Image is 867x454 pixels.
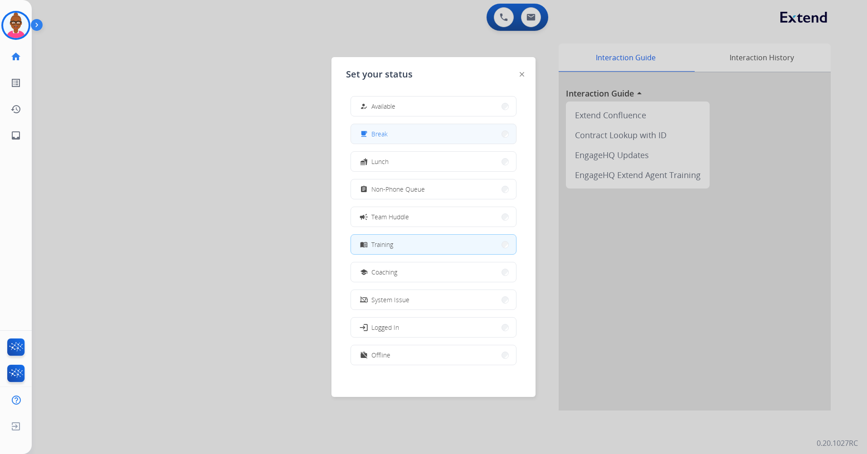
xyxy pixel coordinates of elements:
[351,207,516,227] button: Team Huddle
[351,124,516,144] button: Break
[360,185,368,193] mat-icon: assignment
[346,68,413,81] span: Set your status
[371,295,409,304] span: System Issue
[371,157,389,166] span: Lunch
[351,290,516,309] button: System Issue
[10,77,21,88] mat-icon: list_alt
[360,130,368,138] mat-icon: free_breakfast
[10,130,21,141] mat-icon: inbox
[817,438,858,449] p: 0.20.1027RC
[351,345,516,365] button: Offline
[10,51,21,62] mat-icon: home
[520,72,524,77] img: close-button
[360,241,368,248] mat-icon: menu_book
[351,97,516,116] button: Available
[371,240,393,249] span: Training
[360,102,368,110] mat-icon: how_to_reg
[371,101,395,111] span: Available
[360,351,368,359] mat-icon: work_off
[360,158,368,165] mat-icon: fastfood
[371,129,388,139] span: Break
[360,296,368,304] mat-icon: phonelink_off
[371,350,390,360] span: Offline
[351,262,516,282] button: Coaching
[371,323,399,332] span: Logged In
[351,179,516,199] button: Non-Phone Queue
[371,267,397,277] span: Coaching
[360,268,368,276] mat-icon: school
[3,13,29,38] img: avatar
[371,212,409,222] span: Team Huddle
[351,318,516,337] button: Logged In
[359,212,368,221] mat-icon: campaign
[351,152,516,171] button: Lunch
[351,235,516,254] button: Training
[371,184,425,194] span: Non-Phone Queue
[10,104,21,115] mat-icon: history
[359,323,368,332] mat-icon: login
